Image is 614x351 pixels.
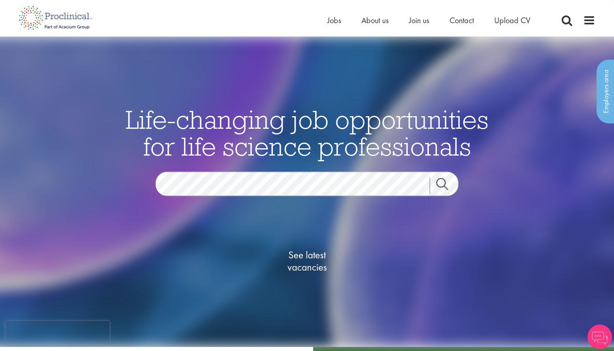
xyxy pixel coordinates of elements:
a: See latestvacancies [266,217,348,306]
a: Contact [450,15,474,26]
a: About us [361,15,389,26]
a: Jobs [327,15,341,26]
iframe: reCAPTCHA [6,321,110,345]
span: See latest vacancies [266,249,348,273]
a: Join us [409,15,429,26]
a: Job search submit button [430,178,465,194]
span: Life-changing job opportunities for life science professionals [125,103,489,162]
img: Chatbot [588,325,612,349]
a: Upload CV [494,15,530,26]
